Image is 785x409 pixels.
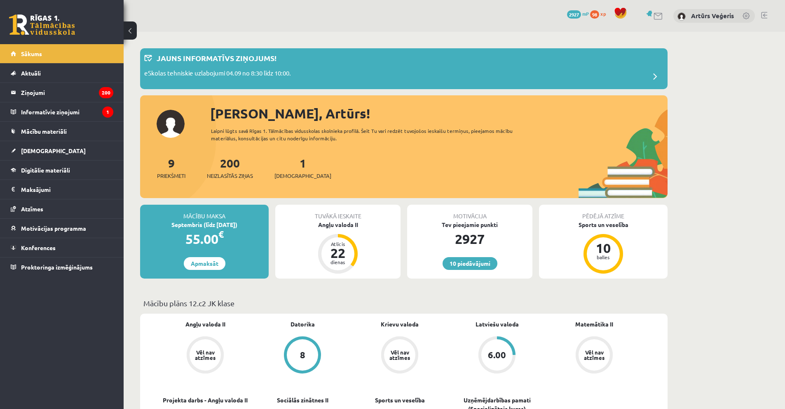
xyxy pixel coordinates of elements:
div: Vēl nav atzīmes [194,350,217,360]
div: [PERSON_NAME], Artūrs! [210,104,668,123]
a: Rīgas 1. Tālmācības vidusskola [9,14,75,35]
div: Motivācija [407,205,532,220]
span: Konferences [21,244,56,251]
div: Pēdējā atzīme [539,205,668,220]
span: Priekšmeti [157,172,185,180]
span: Aktuāli [21,69,41,77]
p: eSkolas tehniskie uzlabojumi 04.09 no 8:30 līdz 10:00. [144,69,291,80]
a: Vēl nav atzīmes [351,336,448,375]
a: Projekta darbs - Angļu valoda II [163,396,248,404]
div: dienas [326,260,350,265]
div: 55.00 [140,229,269,249]
a: 1[DEMOGRAPHIC_DATA] [274,156,331,180]
span: Neizlasītās ziņas [207,172,253,180]
a: 2927 mP [567,10,589,17]
div: 22 [326,246,350,260]
div: 2927 [407,229,532,249]
span: Atzīmes [21,205,43,213]
span: [DEMOGRAPHIC_DATA] [274,172,331,180]
a: 98 xp [590,10,610,17]
span: xp [600,10,606,17]
a: 200Neizlasītās ziņas [207,156,253,180]
a: Sociālās zinātnes II [277,396,328,404]
span: 98 [590,10,599,19]
a: Angļu valoda II Atlicis 22 dienas [275,220,401,275]
div: balles [591,255,616,260]
div: 6.00 [488,350,506,359]
a: Artūrs Veģeris [691,12,734,20]
a: Proktoringa izmēģinājums [11,258,113,277]
div: 10 [591,241,616,255]
a: Latviešu valoda [476,320,519,329]
a: 9Priekšmeti [157,156,185,180]
a: Digitālie materiāli [11,161,113,180]
span: [DEMOGRAPHIC_DATA] [21,147,86,154]
div: Vēl nav atzīmes [388,350,411,360]
span: Digitālie materiāli [21,166,70,174]
a: Vēl nav atzīmes [157,336,254,375]
a: Sākums [11,44,113,63]
a: 6.00 [448,336,546,375]
div: Vēl nav atzīmes [583,350,606,360]
span: Mācību materiāli [21,128,67,135]
div: Septembris (līdz [DATE]) [140,220,269,229]
a: Aktuāli [11,64,113,83]
img: Artūrs Veģeris [677,12,686,21]
a: Sports un veselība [375,396,425,404]
div: Atlicis [326,241,350,246]
i: 1 [102,106,113,118]
i: 200 [99,87,113,98]
a: Informatīvie ziņojumi1 [11,102,113,121]
span: Motivācijas programma [21,225,86,232]
a: [DEMOGRAPHIC_DATA] [11,141,113,160]
span: € [218,228,224,240]
span: Proktoringa izmēģinājums [21,263,93,271]
a: Atzīmes [11,199,113,218]
span: Sākums [21,50,42,57]
a: Apmaksāt [184,257,225,270]
div: Tev pieejamie punkti [407,220,532,229]
legend: Maksājumi [21,180,113,199]
div: Mācību maksa [140,205,269,220]
span: mP [582,10,589,17]
div: Tuvākā ieskaite [275,205,401,220]
a: Jauns informatīvs ziņojums! eSkolas tehniskie uzlabojumi 04.09 no 8:30 līdz 10:00. [144,52,663,85]
a: Mācību materiāli [11,122,113,141]
legend: Ziņojumi [21,83,113,102]
legend: Informatīvie ziņojumi [21,102,113,121]
a: Konferences [11,238,113,257]
a: Angļu valoda II [185,320,225,329]
a: Datorika [291,320,315,329]
div: Sports un veselība [539,220,668,229]
div: Angļu valoda II [275,220,401,229]
p: Jauns informatīvs ziņojums! [157,52,277,64]
a: Motivācijas programma [11,219,113,238]
a: Sports un veselība 10 balles [539,220,668,275]
span: 2927 [567,10,581,19]
a: Maksājumi [11,180,113,199]
div: 8 [300,350,305,359]
a: 10 piedāvājumi [443,257,497,270]
a: 8 [254,336,351,375]
a: Matemātika II [575,320,613,329]
div: Laipni lūgts savā Rīgas 1. Tālmācības vidusskolas skolnieka profilā. Šeit Tu vari redzēt tuvojošo... [211,127,527,142]
a: Ziņojumi200 [11,83,113,102]
a: Krievu valoda [381,320,419,329]
p: Mācību plāns 12.c2 JK klase [143,298,664,309]
a: Vēl nav atzīmes [546,336,643,375]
